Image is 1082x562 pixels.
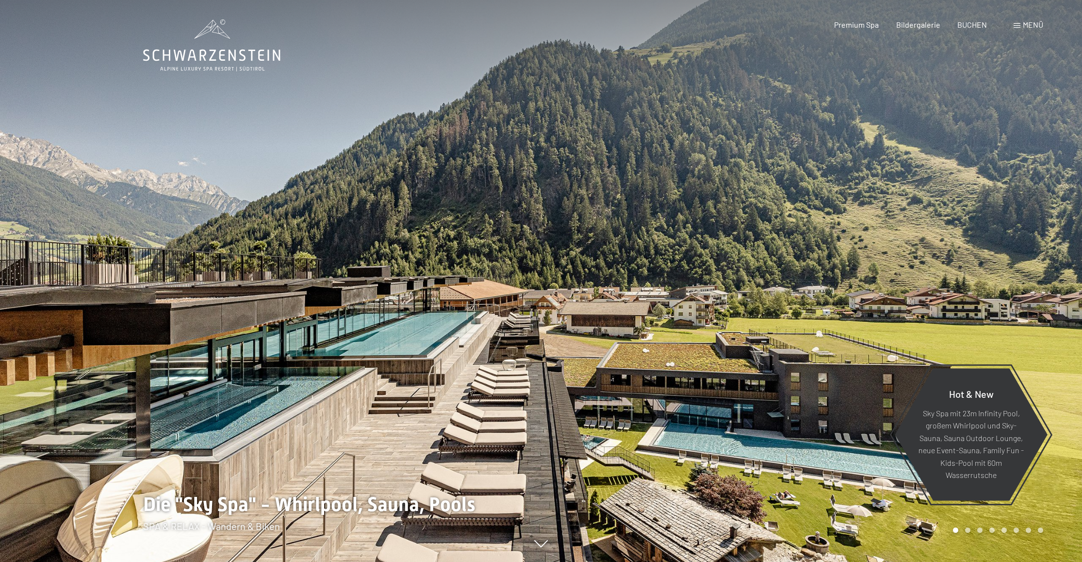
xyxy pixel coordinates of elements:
div: Carousel Page 3 [977,528,983,533]
a: Bildergalerie [896,20,940,29]
span: Menü [1023,20,1043,29]
div: Carousel Page 5 [1001,528,1007,533]
p: Sky Spa mit 23m Infinity Pool, großem Whirlpool und Sky-Sauna, Sauna Outdoor Lounge, neue Event-S... [918,407,1024,481]
div: Carousel Page 7 [1026,528,1031,533]
div: Carousel Page 8 [1038,528,1043,533]
a: Premium Spa [834,20,879,29]
a: BUCHEN [957,20,987,29]
a: Hot & New Sky Spa mit 23m Infinity Pool, großem Whirlpool und Sky-Sauna, Sauna Outdoor Lounge, ne... [894,368,1048,501]
div: Carousel Page 1 (Current Slide) [953,528,958,533]
div: Carousel Pagination [950,528,1043,533]
span: Hot & New [949,388,994,399]
div: Carousel Page 2 [965,528,970,533]
div: Carousel Page 6 [1014,528,1019,533]
div: Carousel Page 4 [989,528,995,533]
